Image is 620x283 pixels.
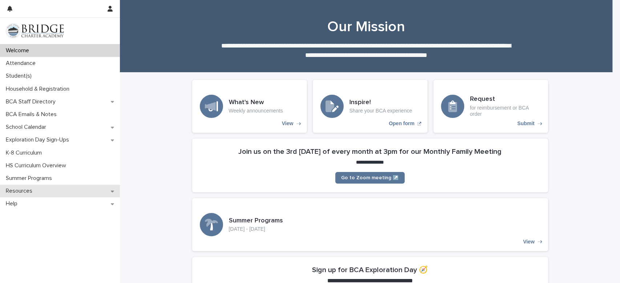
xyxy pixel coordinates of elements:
[229,226,283,232] p: [DATE] - [DATE]
[229,217,283,225] h3: Summer Programs
[3,149,48,156] p: K-8 Curriculum
[3,162,72,169] p: HS Curriculum Overview
[3,124,52,131] p: School Calendar
[3,86,75,93] p: Household & Registration
[6,24,64,38] img: V1C1m3IdTEidaUdm9Hs0
[229,99,283,107] h3: What's New
[335,172,405,184] a: Go to Zoom meeting ↗️
[238,147,502,156] h2: Join us on the 3rd [DATE] of every month at 3pm for our Monthly Family Meeting
[3,200,23,207] p: Help
[433,80,548,133] a: Submit
[3,47,35,54] p: Welcome
[3,111,62,118] p: BCA Emails & Notes
[470,95,540,103] h3: Request
[3,98,61,105] p: BCA Staff Directory
[313,80,427,133] a: Open form
[349,108,412,114] p: Share your BCA experience
[192,80,307,133] a: View
[3,136,75,143] p: Exploration Day Sign-Ups
[349,99,412,107] h3: Inspire!
[188,18,544,36] h1: Our Mission
[282,120,293,127] p: View
[3,73,37,79] p: Student(s)
[229,108,283,114] p: Weekly announcements
[523,239,535,245] p: View
[389,120,414,127] p: Open form
[341,175,399,180] span: Go to Zoom meeting ↗️
[3,175,58,182] p: Summer Programs
[3,188,38,194] p: Resources
[3,60,41,67] p: Attendance
[517,120,534,127] p: Submit
[192,198,548,251] a: View
[470,105,540,117] p: for reimbursement or BCA order
[312,266,428,274] h2: Sign up for BCA Exploration Day 🧭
